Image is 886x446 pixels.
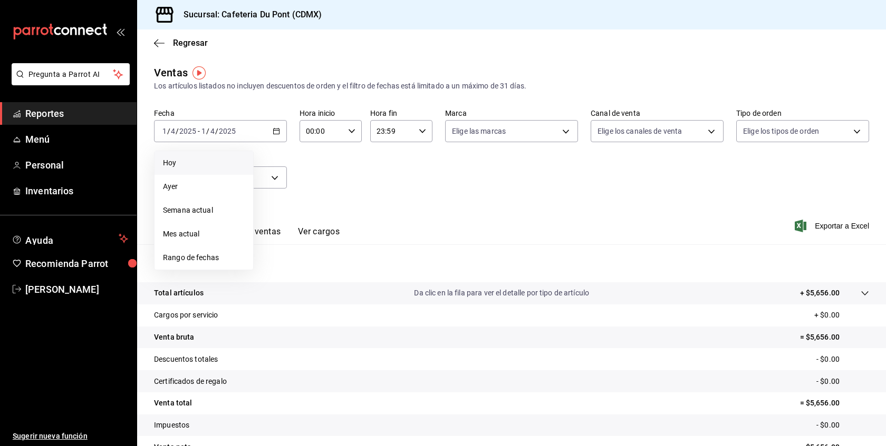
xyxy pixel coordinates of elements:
a: Pregunta a Parrot AI [7,76,130,87]
button: Pregunta a Parrot AI [12,63,130,85]
span: Ayer [163,181,245,192]
span: Recomienda Parrot [25,256,128,271]
button: Ver ventas [239,226,281,244]
span: Regresar [173,38,208,48]
p: Certificados de regalo [154,376,227,387]
span: Menú [25,132,128,146]
p: Cargos por servicio [154,310,218,321]
span: [PERSON_NAME] [25,282,128,296]
p: Da clic en la fila para ver el detalle por tipo de artículo [414,288,589,299]
input: -- [201,127,206,135]
p: Descuentos totales [154,354,218,365]
p: Venta bruta [154,332,194,343]
input: -- [210,127,215,135]
span: Hoy [163,157,245,169]
span: Reportes [25,106,128,121]
span: / [176,127,179,135]
span: Mes actual [163,229,245,240]
p: - $0.00 [816,420,869,431]
button: open_drawer_menu [116,27,124,36]
span: Inventarios [25,184,128,198]
span: - [198,127,200,135]
span: Pregunta a Parrot AI [28,69,113,80]
span: / [167,127,170,135]
label: Hora fin [370,110,432,117]
p: + $5,656.00 [800,288,840,299]
span: Sugerir nueva función [13,431,128,442]
label: Tipo de orden [736,110,869,117]
label: Marca [445,110,578,117]
div: Ventas [154,65,188,81]
button: Exportar a Excel [797,220,869,232]
span: / [206,127,209,135]
div: Los artículos listados no incluyen descuentos de orden y el filtro de fechas está limitado a un m... [154,81,869,92]
label: Fecha [154,110,287,117]
h3: Sucursal: Cafeteria Du Pont (CDMX) [175,8,322,21]
p: - $0.00 [816,376,869,387]
span: Personal [25,158,128,172]
p: Total artículos [154,288,204,299]
p: Resumen [154,257,869,270]
span: Elige las marcas [452,126,506,136]
span: Semana actual [163,205,245,216]
span: Rango de fechas [163,252,245,263]
span: Ayuda [25,232,114,245]
label: Canal de venta [591,110,724,117]
p: Venta total [154,398,192,409]
img: Tooltip marker [192,66,206,80]
span: / [215,127,218,135]
input: -- [162,127,167,135]
button: Regresar [154,38,208,48]
input: -- [170,127,176,135]
span: Elige los tipos de orden [743,126,819,136]
button: Ver cargos [298,226,340,244]
label: Hora inicio [300,110,362,117]
p: = $5,656.00 [800,332,869,343]
input: ---- [218,127,236,135]
p: + $0.00 [814,310,869,321]
p: Impuestos [154,420,189,431]
p: - $0.00 [816,354,869,365]
p: = $5,656.00 [800,398,869,409]
input: ---- [179,127,197,135]
span: Elige los canales de venta [598,126,682,136]
div: navigation tabs [171,226,340,244]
